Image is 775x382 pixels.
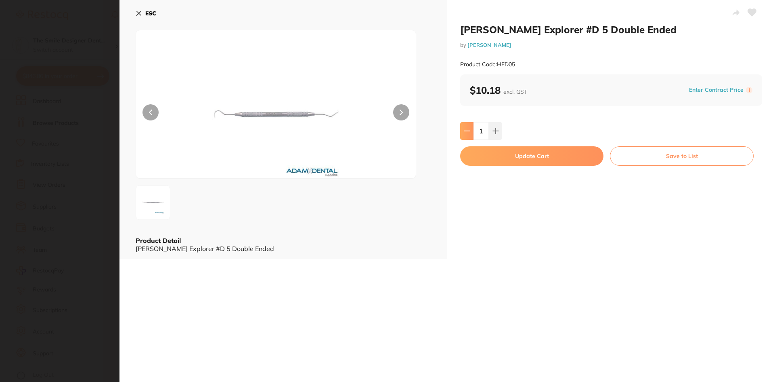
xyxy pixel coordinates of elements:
b: $10.18 [470,84,527,96]
img: LmpwZw [192,51,360,178]
small: Product Code: HED05 [460,61,515,68]
span: excl. GST [503,88,527,95]
h2: [PERSON_NAME] Explorer #D 5 Double Ended [460,23,762,36]
button: Update Cart [460,146,603,166]
b: Product Detail [136,236,181,245]
b: ESC [145,10,156,17]
label: i [746,87,752,93]
small: by [460,42,762,48]
button: Save to List [610,146,754,166]
div: [PERSON_NAME] Explorer #D 5 Double Ended [136,245,431,252]
a: [PERSON_NAME] [467,42,511,48]
img: LmpwZw [138,188,168,217]
button: ESC [136,6,156,20]
button: Enter Contract Price [687,86,746,94]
